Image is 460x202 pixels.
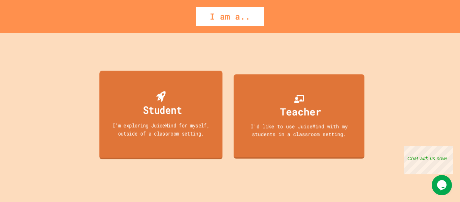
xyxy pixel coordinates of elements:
[106,121,217,137] div: I'm exploring JuiceMind for myself, outside of a classroom setting.
[240,122,358,138] div: I'd like to use JuiceMind with my students in a classroom setting.
[280,104,321,119] div: Teacher
[196,7,264,26] div: I am a..
[432,175,453,195] iframe: chat widget
[143,102,182,118] div: Student
[404,146,453,174] iframe: chat widget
